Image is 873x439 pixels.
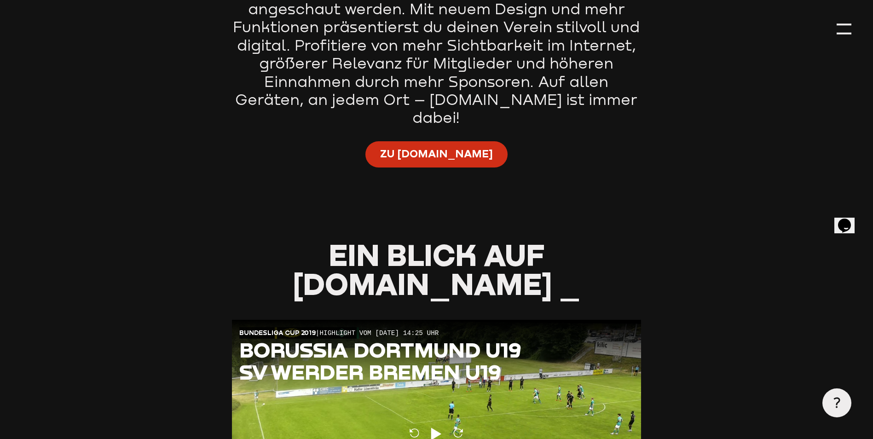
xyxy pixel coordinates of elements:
[380,146,493,161] span: Zu [DOMAIN_NAME]
[365,141,508,168] a: Zu [DOMAIN_NAME]
[329,237,544,272] span: Ein Blick auf
[293,266,580,301] span: [DOMAIN_NAME] _
[834,206,864,233] iframe: chat widget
